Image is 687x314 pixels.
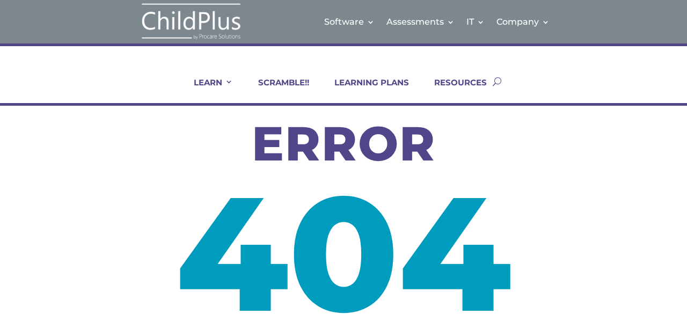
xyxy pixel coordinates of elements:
[34,120,653,173] h3: ERROR
[245,77,309,103] a: SCRAMBLE!!
[421,77,487,103] a: RESOURCES
[180,77,233,103] a: LEARN
[321,77,409,103] a: LEARNING PLANS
